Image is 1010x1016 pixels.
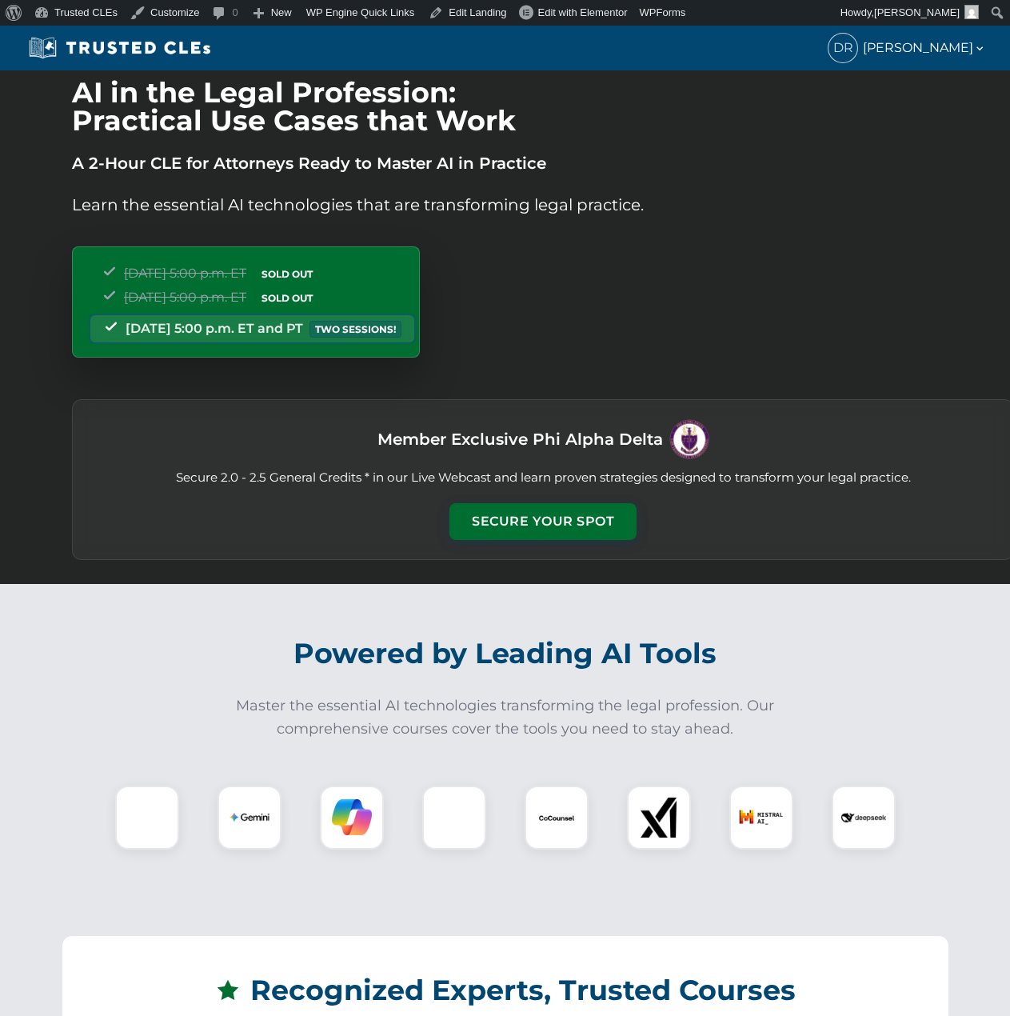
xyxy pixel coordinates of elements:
p: Secure 2.0 - 2.5 General Credits * in our Live Webcast and learn proven strategies designed to tr... [92,469,994,487]
span: SOLD OUT [256,290,318,306]
div: Gemini [218,786,281,850]
img: Trusted CLEs [24,36,215,60]
h3: Member Exclusive Phi Alpha Delta [377,425,663,454]
span: [PERSON_NAME] [863,38,986,58]
img: CoCounsel Logo [537,798,577,838]
p: Master the essential AI technologies transforming the legal profession. Our comprehensive courses... [226,694,785,741]
span: Edit with Elementor [538,6,628,18]
span: [PERSON_NAME] [874,6,960,18]
h2: Powered by Leading AI Tools [62,626,948,682]
img: Mistral AI Logo [739,795,784,840]
span: [DATE] 5:00 p.m. ET [124,266,246,281]
span: [DATE] 5:00 p.m. ET [124,290,246,305]
img: Copilot Logo [332,798,372,838]
img: PAD [669,419,709,459]
button: Secure Your Spot [449,503,637,540]
div: CoCounsel [525,786,589,850]
img: Claude Logo [432,795,477,840]
img: xAI Logo [639,798,679,838]
div: DeepSeek [832,786,896,850]
img: Gemini Logo [230,798,269,838]
div: Claude [422,786,486,850]
div: ChatGPT [115,786,179,850]
span: DR [828,34,857,62]
div: xAI [627,786,691,850]
div: Copilot [320,786,384,850]
div: Mistral AI [729,786,793,850]
span: SOLD OUT [256,266,318,282]
img: DeepSeek Logo [841,795,886,840]
img: ChatGPT Logo [124,794,170,841]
